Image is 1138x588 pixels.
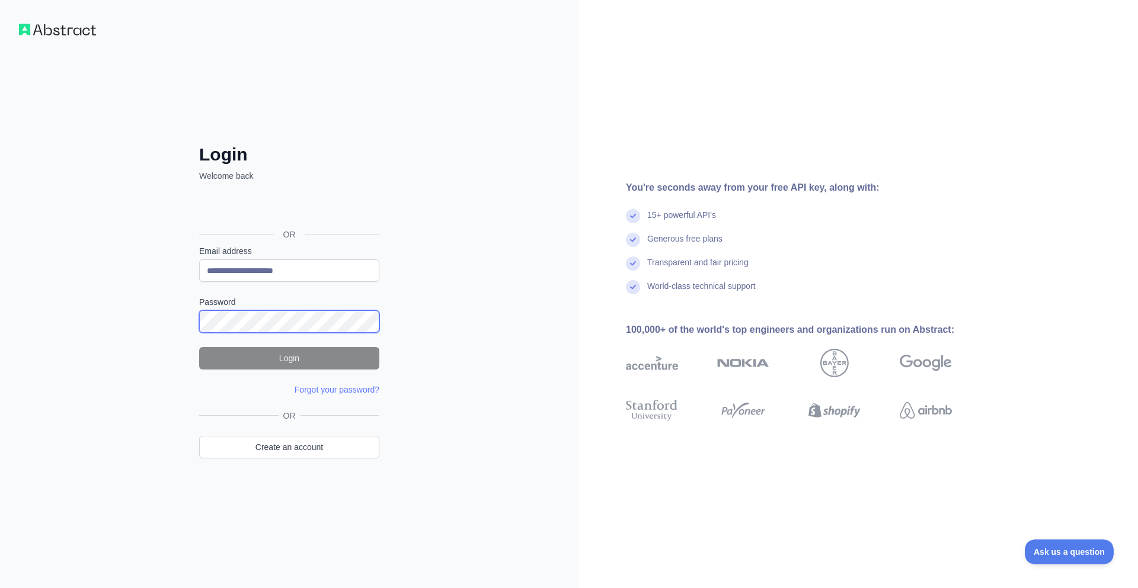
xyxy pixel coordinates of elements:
label: Password [199,296,379,308]
img: google [900,349,952,377]
a: Create an account [199,436,379,458]
img: check mark [626,209,640,223]
button: Login [199,347,379,369]
div: Generous free plans [647,233,723,256]
label: Email address [199,245,379,257]
div: You're seconds away from your free API key, along with: [626,181,990,195]
div: 15+ powerful API's [647,209,716,233]
div: 100,000+ of the world's top engineers and organizations run on Abstract: [626,323,990,337]
img: payoneer [717,397,769,423]
a: Forgot your password? [295,385,379,394]
div: Transparent and fair pricing [647,256,749,280]
img: shopify [808,397,861,423]
img: nokia [717,349,769,377]
span: OR [279,410,301,422]
img: Workflow [19,24,96,36]
div: World-class technical support [647,280,756,304]
img: check mark [626,233,640,247]
span: OR [274,229,305,240]
iframe: Sign in with Google Button [193,195,383,221]
img: stanford university [626,397,678,423]
h2: Login [199,144,379,165]
iframe: Toggle Customer Support [1025,539,1114,564]
img: check mark [626,280,640,294]
img: check mark [626,256,640,271]
p: Welcome back [199,170,379,182]
img: bayer [820,349,849,377]
img: accenture [626,349,678,377]
img: airbnb [900,397,952,423]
